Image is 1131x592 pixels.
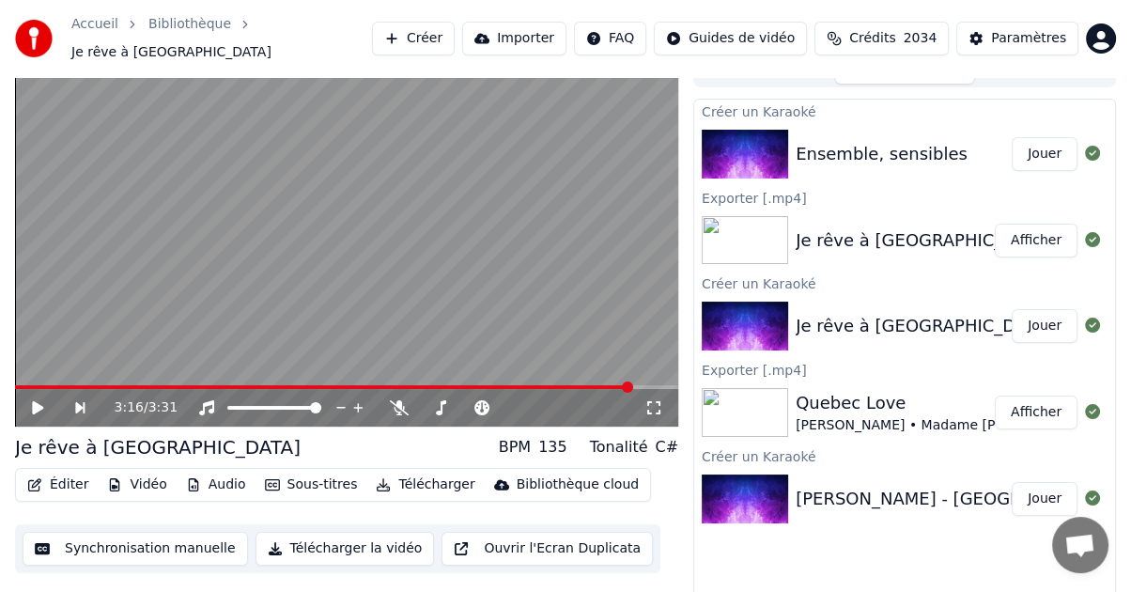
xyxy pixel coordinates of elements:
[115,398,144,417] span: 3:16
[71,43,271,62] span: Je rêve à [GEOGRAPHIC_DATA]
[23,532,248,566] button: Synchronisation manuelle
[694,358,1115,381] div: Exporter [.mp4]
[956,22,1078,55] button: Paramètres
[368,472,482,498] button: Télécharger
[694,272,1115,294] div: Créer un Karaoké
[20,472,96,498] button: Éditer
[115,398,160,417] div: /
[995,396,1077,429] button: Afficher
[178,472,254,498] button: Audio
[1012,309,1077,343] button: Jouer
[904,29,937,48] span: 2034
[590,436,648,459] div: Tonalité
[995,224,1077,257] button: Afficher
[256,532,435,566] button: Télécharger la vidéo
[71,15,118,34] a: Accueil
[694,186,1115,209] div: Exporter [.mp4]
[517,475,639,494] div: Bibliothèque cloud
[796,141,968,167] div: Ensemble, sensibles
[694,444,1115,467] div: Créer un Karaoké
[442,532,653,566] button: Ouvrir l'Ecran Duplicata
[574,22,646,55] button: FAQ
[71,15,372,62] nav: breadcrumb
[148,398,178,417] span: 3:31
[372,22,455,55] button: Créer
[796,227,1053,254] div: Je rêve à [GEOGRAPHIC_DATA]
[499,436,531,459] div: BPM
[991,29,1066,48] div: Paramètres
[538,436,567,459] div: 135
[694,100,1115,122] div: Créer un Karaoké
[15,434,301,460] div: Je rêve à [GEOGRAPHIC_DATA]
[814,22,949,55] button: Crédits2034
[796,313,1053,339] div: Je rêve à [GEOGRAPHIC_DATA]
[655,436,678,459] div: C#
[15,20,53,57] img: youka
[257,472,365,498] button: Sous-titres
[1052,517,1108,573] a: Ouvrir le chat
[148,15,231,34] a: Bibliothèque
[100,472,174,498] button: Vidéo
[462,22,566,55] button: Importer
[849,29,895,48] span: Crédits
[1012,482,1077,516] button: Jouer
[1012,137,1077,171] button: Jouer
[796,416,1092,435] div: [PERSON_NAME] • Madame [PERSON_NAME]
[796,390,1092,416] div: Quebec Love
[654,22,807,55] button: Guides de vidéo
